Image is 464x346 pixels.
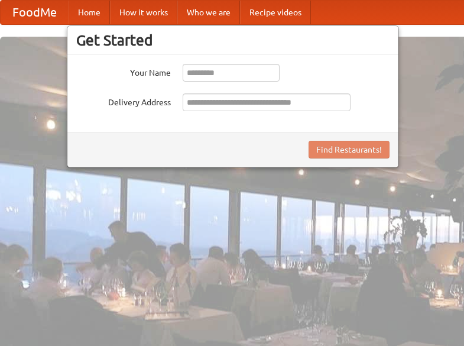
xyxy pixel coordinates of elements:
[110,1,177,24] a: How it works
[240,1,311,24] a: Recipe videos
[309,141,390,159] button: Find Restaurants!
[76,31,390,49] h3: Get Started
[76,93,171,108] label: Delivery Address
[177,1,240,24] a: Who we are
[76,64,171,79] label: Your Name
[1,1,69,24] a: FoodMe
[69,1,110,24] a: Home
